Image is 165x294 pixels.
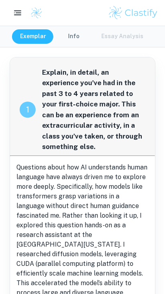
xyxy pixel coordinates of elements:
[56,29,92,44] button: Info
[108,5,159,21] img: Clastify logo
[12,29,54,44] button: Exemplar
[26,7,42,19] a: Clastify logo
[30,7,42,19] img: Clastify logo
[20,102,36,118] div: recipe
[42,67,145,152] span: Explain, in detail, an experience you've had in the past 3 to 4 years related to your first-choic...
